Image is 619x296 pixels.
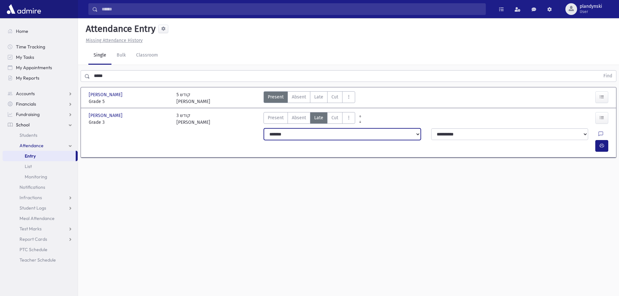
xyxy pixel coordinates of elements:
a: Home [3,26,78,36]
div: 5 קודש [PERSON_NAME] [176,91,210,105]
span: Infractions [19,195,42,200]
a: Student Logs [3,203,78,213]
span: Students [19,132,37,138]
span: Teacher Schedule [19,257,56,263]
span: Attendance [19,143,44,148]
a: Fundraising [3,109,78,120]
a: My Reports [3,73,78,83]
a: Accounts [3,88,78,99]
div: AttTypes [264,91,355,105]
span: Student Logs [19,205,46,211]
a: PTC Schedule [3,244,78,255]
span: Entry [25,153,36,159]
a: Meal Attendance [3,213,78,224]
u: Missing Attendance History [86,38,143,43]
span: School [16,122,30,128]
span: Grade 3 [89,119,170,126]
a: Monitoring [3,172,78,182]
a: Notifications [3,182,78,192]
span: plandynski [580,4,602,9]
span: Report Cards [19,236,47,242]
a: Attendance [3,140,78,151]
a: Single [88,46,111,65]
span: Time Tracking [16,44,45,50]
span: Cut [331,94,338,100]
span: Cut [331,114,338,121]
span: Accounts [16,91,35,97]
span: Notifications [19,184,45,190]
a: List [3,161,78,172]
span: Fundraising [16,111,40,117]
span: Late [314,114,323,121]
img: AdmirePro [5,3,43,16]
span: [PERSON_NAME] [89,112,124,119]
span: Test Marks [19,226,42,232]
a: Entry [3,151,76,161]
span: Present [268,94,284,100]
a: School [3,120,78,130]
input: Search [98,3,485,15]
a: Report Cards [3,234,78,244]
a: Bulk [111,46,131,65]
span: My Reports [16,75,39,81]
a: Time Tracking [3,42,78,52]
a: Financials [3,99,78,109]
a: My Appointments [3,62,78,73]
a: Test Marks [3,224,78,234]
span: Home [16,28,28,34]
span: Monitoring [25,174,47,180]
span: Absent [292,114,306,121]
a: My Tasks [3,52,78,62]
span: User [580,9,602,14]
button: Find [600,71,616,82]
span: List [25,163,32,169]
a: Teacher Schedule [3,255,78,265]
span: Financials [16,101,36,107]
a: Classroom [131,46,163,65]
span: My Appointments [16,65,52,71]
span: My Tasks [16,54,34,60]
span: [PERSON_NAME] [89,91,124,98]
div: 3 קודש [PERSON_NAME] [176,112,210,126]
a: Infractions [3,192,78,203]
span: Late [314,94,323,100]
h5: Attendance Entry [83,23,156,34]
div: AttTypes [264,112,355,126]
span: PTC Schedule [19,247,47,252]
a: Missing Attendance History [83,38,143,43]
span: Present [268,114,284,121]
span: Absent [292,94,306,100]
span: Meal Attendance [19,215,55,221]
a: Students [3,130,78,140]
span: Grade 5 [89,98,170,105]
